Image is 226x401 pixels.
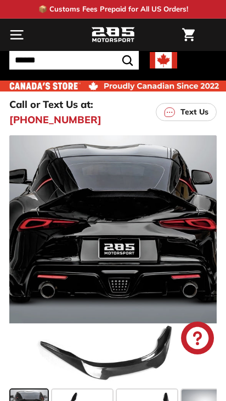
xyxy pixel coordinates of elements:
[9,112,101,127] a: [PHONE_NUMBER]
[180,106,208,118] p: Text Us
[9,97,93,112] p: Call or Text Us at:
[91,26,135,44] img: Logo_285_Motorsport_areodynamics_components
[9,51,139,70] input: Search
[178,322,217,357] inbox-online-store-chat: Shopify online store chat
[38,4,188,15] p: 📦 Customs Fees Prepaid for All US Orders!
[156,103,217,121] a: Text Us
[177,19,200,50] a: Cart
